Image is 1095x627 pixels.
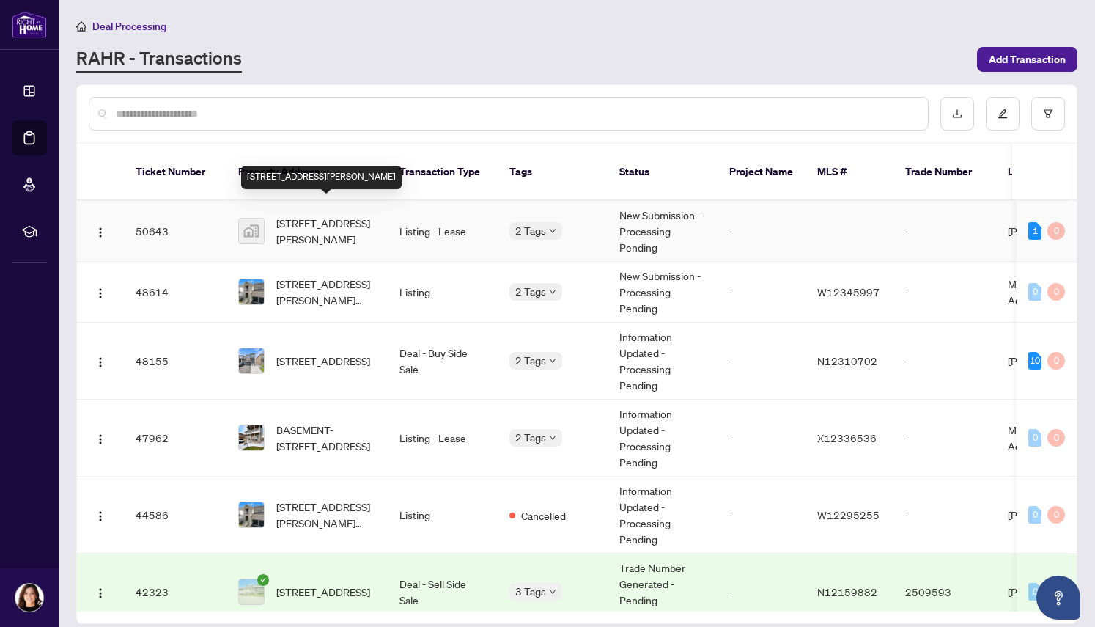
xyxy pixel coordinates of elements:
td: 48614 [124,262,226,323]
td: New Submission - Processing Pending [608,201,718,262]
span: edit [998,109,1008,119]
th: Status [608,144,718,201]
img: thumbnail-img [239,502,264,527]
th: Tags [498,144,608,201]
img: Logo [95,287,106,299]
div: 0 [1028,429,1041,447]
div: [STREET_ADDRESS][PERSON_NAME] [241,166,402,189]
span: down [549,288,556,296]
th: Project Name [718,144,805,201]
td: - [893,323,996,400]
td: 47962 [124,400,226,477]
th: Ticket Number [124,144,226,201]
a: RAHR - Transactions [76,46,242,73]
span: [STREET_ADDRESS] [276,353,370,369]
button: filter [1031,97,1065,131]
img: thumbnail-img [239,425,264,450]
button: download [940,97,974,131]
div: 1 [1028,222,1041,240]
td: - [893,400,996,477]
td: Information Updated - Processing Pending [608,477,718,554]
img: Logo [95,227,106,238]
td: - [893,201,996,262]
img: Logo [95,356,106,368]
td: Listing [388,477,498,554]
button: Logo [89,219,112,243]
th: Transaction Type [388,144,498,201]
td: Information Updated - Processing Pending [608,400,718,477]
button: Logo [89,280,112,304]
img: thumbnail-img [239,579,264,604]
td: Listing [388,262,498,323]
span: 3 Tags [515,583,546,600]
td: - [718,262,805,323]
span: check-circle [257,574,269,586]
td: Information Updated - Processing Pending [608,323,718,400]
img: Logo [95,433,106,445]
td: - [718,400,805,477]
span: down [549,434,556,441]
span: down [549,357,556,364]
span: Add Transaction [989,48,1066,71]
button: Logo [89,503,112,527]
span: filter [1043,109,1053,119]
img: thumbnail-img [239,279,264,304]
div: 0 [1047,352,1065,370]
div: 10 [1028,352,1041,370]
td: - [718,201,805,262]
span: W12345997 [817,285,880,298]
span: down [549,588,556,595]
div: 0 [1047,283,1065,301]
span: W12295255 [817,508,880,521]
td: - [893,477,996,554]
span: N12159882 [817,585,877,598]
th: Property Address [226,144,388,201]
span: Deal Processing [92,20,166,33]
span: 2 Tags [515,283,546,300]
img: thumbnail-img [239,219,264,243]
td: Listing - Lease [388,400,498,477]
button: Logo [89,349,112,373]
span: X12336536 [817,431,877,444]
th: MLS # [805,144,893,201]
div: 0 [1028,583,1041,601]
button: Open asap [1036,576,1080,620]
span: N12310702 [817,354,877,367]
span: down [549,227,556,235]
td: 50643 [124,201,226,262]
td: - [893,262,996,323]
span: BASEMENT-[STREET_ADDRESS] [276,422,376,454]
div: 0 [1028,506,1041,524]
td: - [718,323,805,400]
img: logo [12,11,47,38]
span: 2 Tags [515,429,546,446]
span: home [76,21,86,32]
th: Trade Number [893,144,996,201]
span: [STREET_ADDRESS] [276,584,370,600]
td: Listing - Lease [388,201,498,262]
img: Logo [95,587,106,599]
img: Logo [95,510,106,522]
button: edit [986,97,1020,131]
span: Cancelled [521,507,566,524]
td: 48155 [124,323,226,400]
td: - [718,477,805,554]
img: Profile Icon [15,584,43,612]
span: download [952,109,962,119]
span: [STREET_ADDRESS][PERSON_NAME][PERSON_NAME] [276,499,376,531]
div: 0 [1028,283,1041,301]
td: Deal - Buy Side Sale [388,323,498,400]
td: 44586 [124,477,226,554]
span: [STREET_ADDRESS][PERSON_NAME] [276,215,376,247]
button: Logo [89,580,112,604]
span: 2 Tags [515,352,546,369]
img: thumbnail-img [239,348,264,373]
div: 0 [1047,506,1065,524]
div: 0 [1047,222,1065,240]
div: 0 [1047,429,1065,447]
button: Logo [89,426,112,450]
span: 2 Tags [515,222,546,239]
button: Add Transaction [977,47,1077,72]
td: New Submission - Processing Pending [608,262,718,323]
span: [STREET_ADDRESS][PERSON_NAME][PERSON_NAME] [276,276,376,308]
